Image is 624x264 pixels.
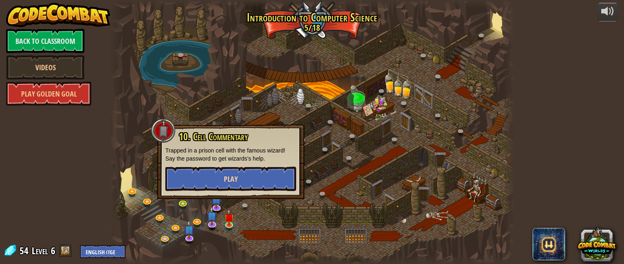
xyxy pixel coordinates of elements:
span: Level [32,244,48,258]
img: level-banner-unstarted-subscriber.png [184,220,195,239]
a: Play Golden Goal [6,82,91,106]
button: Play [165,167,296,191]
span: 54 [19,244,31,257]
span: 10. Cell Commentary [179,130,248,144]
a: Back to Classroom [6,29,84,53]
button: Adjust volume [598,3,618,22]
p: Trapped in a prison cell with the famous wizard! Say the password to get wizards's help. [165,146,296,163]
img: level-banner-unstarted-subscriber.png [207,206,218,225]
span: 6 [51,244,55,257]
span: Play [224,174,238,184]
img: CodeCombat - Learn how to code by playing a game [6,3,110,27]
img: level-banner-unstarted.png [224,209,234,225]
a: Videos [6,55,84,79]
